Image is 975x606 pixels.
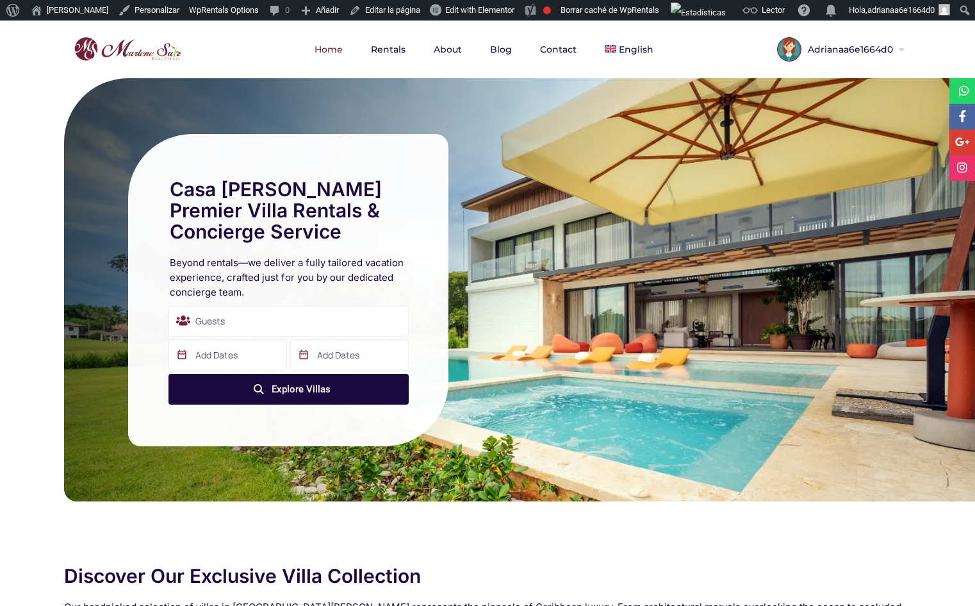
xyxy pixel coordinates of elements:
[358,21,418,78] a: Rentals
[70,34,184,65] img: logo
[302,21,356,78] a: Home
[477,21,525,78] a: Blog
[543,6,551,14] div: Frase clave objetivo no establecida
[64,566,911,587] h2: Discover Our Exclusive Villa Collection
[421,21,475,78] a: About
[170,255,407,299] h2: Beyond rentals—we deliver a fully tailored vacation experience, crafted just for you by our dedic...
[168,374,409,405] button: Explore Villas
[592,21,666,78] a: English
[168,340,287,371] input: Add Dates
[168,306,409,337] div: Guests
[801,45,896,54] span: Adrianaa6e1664d0
[619,44,653,55] span: English
[671,3,726,23] img: Visitas de 48 horas. Haz clic para ver más estadísticas del sitio.
[445,5,514,15] span: Edit with Elementor
[527,21,589,78] a: Contact
[290,340,409,371] input: Add Dates
[170,179,407,242] h1: Casa [PERSON_NAME] Premier Villa Rentals & Concierge Service
[867,5,935,15] span: adrianaa6e1664d0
